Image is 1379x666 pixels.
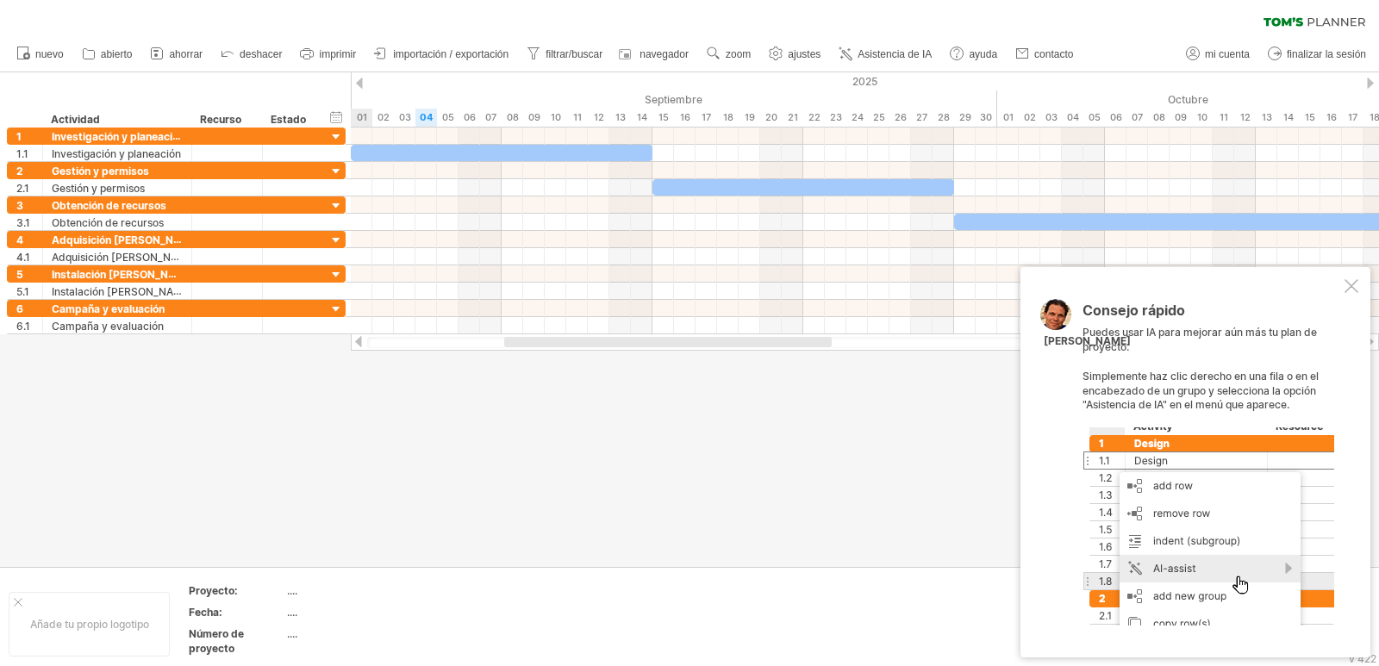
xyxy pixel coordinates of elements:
[911,109,933,127] div: Sábado, 27 de septiembre de 2025
[502,109,523,127] div: Lunes, 8 de septiembre de 2025
[1287,48,1366,60] font: finalizar la sesión
[546,48,602,60] font: filtrar/buscar
[12,43,69,65] a: nuevo
[1040,109,1062,127] div: Viernes, 3 de octubre de 2025
[507,111,519,123] font: 08
[200,113,241,126] font: Recurso
[16,251,30,264] font: 4.1
[1024,111,1036,123] font: 02
[1256,109,1277,127] div: Lunes, 13 de octubre de 2025
[296,43,361,65] a: imprimir
[16,199,23,212] font: 3
[169,48,203,60] font: ahorrar
[16,165,23,177] font: 2
[52,233,201,246] font: Adquisición [PERSON_NAME]
[16,216,30,229] font: 3.1
[760,109,782,127] div: Sábado, 20 de septiembre de 2025
[480,109,502,127] div: Domingo, 7 de septiembre de 2025
[1305,111,1315,123] font: 15
[399,111,411,123] font: 03
[825,109,846,127] div: Martes, 23 de septiembre de 2025
[895,111,907,123] font: 26
[1083,326,1317,353] font: Puedes usar IA para mejorar aún más tu plan de proyecto.
[1067,111,1079,123] font: 04
[52,267,196,281] font: Instalación [PERSON_NAME]
[959,111,971,123] font: 29
[1320,109,1342,127] div: Jueves, 16 de octubre de 2025
[16,130,22,143] font: 1
[739,109,760,127] div: Viernes, 19 de septiembre de 2025
[637,111,647,123] font: 14
[852,75,877,88] font: 2025
[146,43,208,65] a: ahorrar
[1126,109,1148,127] div: Martes, 7 de octubre de 2025
[788,48,821,60] font: ajustes
[834,43,937,65] a: Asistencia de IA
[52,165,149,177] font: Gestión y permisos
[868,109,889,127] div: Jueves, 25 de septiembre de 2025
[189,627,244,655] font: Número de proyecto
[1283,111,1294,123] font: 14
[30,618,149,631] font: Añade tu propio logotipo
[52,129,184,143] font: Investigación y planeación
[1264,43,1371,65] a: finalizar la sesión
[566,109,588,127] div: Jueves, 11 de septiembre de 2025
[1175,111,1187,123] font: 09
[658,111,669,123] font: 15
[351,90,997,109] div: Septiembre de 2025
[1132,111,1143,123] font: 07
[808,111,821,123] font: 22
[394,109,415,127] div: Miércoles, 3 de septiembre de 2025
[528,111,540,123] font: 09
[631,109,652,127] div: Domingo, 14 de septiembre de 2025
[442,111,454,123] font: 05
[1019,109,1040,127] div: Jueves, 2 de octubre de 2025
[969,48,997,60] font: ayuda
[938,111,950,123] font: 28
[726,48,751,60] font: zoom
[459,109,480,127] div: Sábado, 6 de septiembre de 2025
[240,48,282,60] font: deshacer
[545,109,566,127] div: Miércoles, 10 de septiembre de 2025
[945,43,1002,65] a: ayuda
[551,111,561,123] font: 10
[609,109,631,127] div: Sábado, 13 de septiembre de 2025
[764,43,826,65] a: ajustes
[1234,109,1256,127] div: Domingo, 12 de octubre de 2025
[830,111,842,123] font: 23
[1342,109,1363,127] div: Viernes, 17 de octubre de 2025
[1148,109,1170,127] div: Miércoles, 8 de octubre de 2025
[674,109,696,127] div: Martes, 16 de septiembre de 2025
[696,109,717,127] div: Miércoles, 17 de septiembre de 2025
[1197,111,1207,123] font: 10
[1045,111,1058,123] font: 03
[1110,111,1122,123] font: 06
[16,302,23,315] font: 6
[1083,302,1185,319] font: Consejo rápido
[640,48,689,60] font: navegador
[16,285,29,298] font: 5.1
[52,320,164,333] font: Campaña y evaluación
[372,109,394,127] div: Martes, 2 de septiembre de 2025
[852,111,864,123] font: 24
[1011,43,1078,65] a: contacto
[1062,109,1083,127] div: Sábado, 4 de octubre de 2025
[1191,109,1213,127] div: Viernes, 10 de octubre de 2025
[745,111,755,123] font: 19
[588,109,609,127] div: Viernes, 12 de septiembre de 2025
[702,111,711,123] font: 17
[1083,109,1105,127] div: Domingo, 5 de octubre de 2025
[52,284,193,298] font: Instalación [PERSON_NAME]
[976,109,997,127] div: Martes, 30 de septiembre de 2025
[1168,93,1208,106] font: Octubre
[933,109,954,127] div: Domingo, 28 de septiembre de 2025
[1240,111,1251,123] font: 12
[393,48,509,60] font: importación / exportación
[1277,109,1299,127] div: Martes, 14 de octubre de 2025
[464,111,476,123] font: 06
[594,111,604,123] font: 12
[189,584,238,597] font: Proyecto:
[782,109,803,127] div: Domingo, 21 de septiembre de 2025
[916,111,927,123] font: 27
[52,199,166,212] font: Obtención de recursos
